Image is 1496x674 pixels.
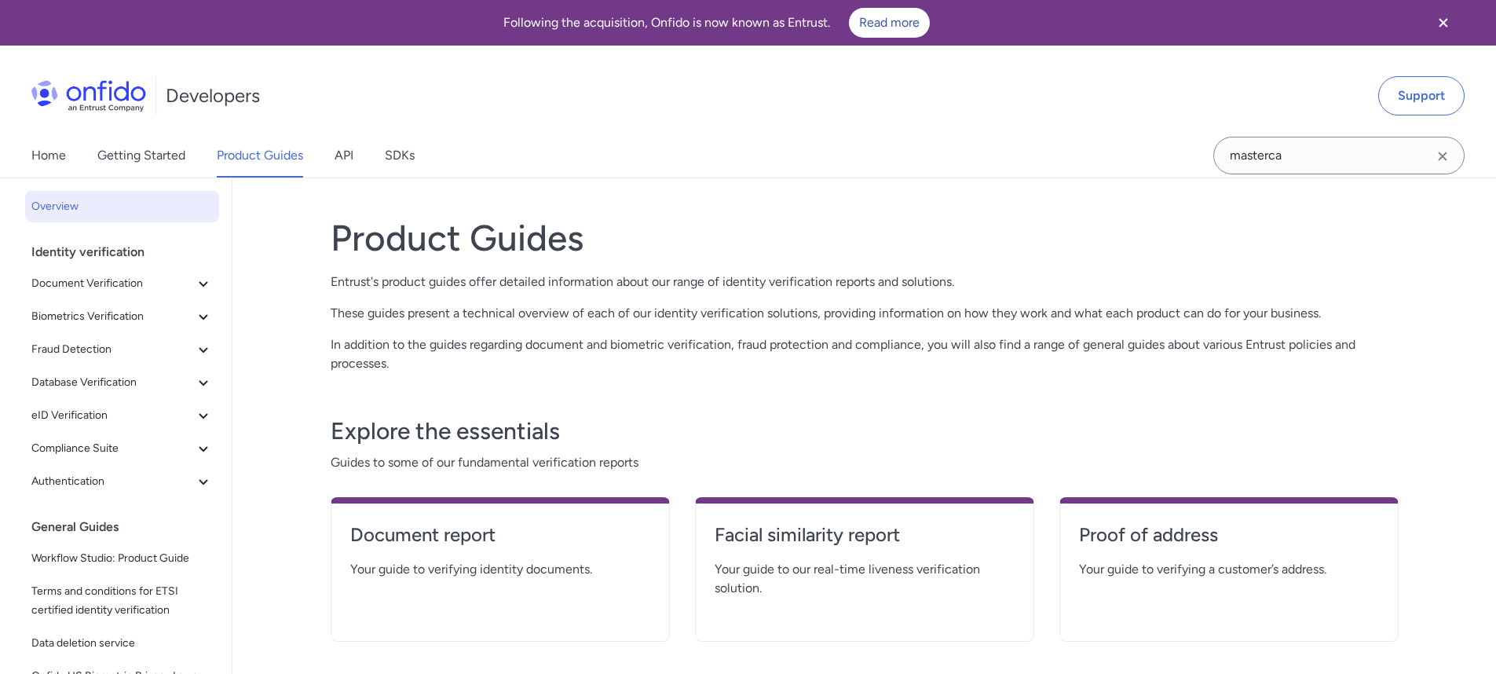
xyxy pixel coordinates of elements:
a: Workflow Studio: Product Guide [25,543,219,574]
a: Home [31,134,66,178]
button: Authentication [25,466,219,497]
h4: Facial similarity report [715,522,1015,548]
h4: Proof of address [1079,522,1379,548]
a: Read more [849,8,930,38]
span: Document Verification [31,274,194,293]
p: In addition to the guides regarding document and biometric verification, fraud protection and com... [331,335,1399,373]
p: These guides present a technical overview of each of our identity verification solutions, providi... [331,304,1399,323]
a: Facial similarity report [715,522,1015,560]
span: Fraud Detection [31,340,194,359]
input: Onfido search input field [1213,137,1465,174]
a: Proof of address [1079,522,1379,560]
h1: Product Guides [331,216,1399,260]
span: Database Verification [31,373,194,392]
button: Close banner [1414,3,1472,42]
p: Entrust's product guides offer detailed information about our range of identity verification repo... [331,273,1399,291]
button: Fraud Detection [25,334,219,365]
button: Database Verification [25,367,219,398]
a: Product Guides [217,134,303,178]
span: Terms and conditions for ETSI certified identity verification [31,582,213,620]
span: Authentication [31,472,194,491]
h4: Document report [350,522,650,548]
button: Document Verification [25,268,219,299]
button: Biometrics Verification [25,301,219,332]
span: Overview [31,197,213,216]
a: API [335,134,353,178]
span: Your guide to verifying a customer’s address. [1079,560,1379,579]
a: Overview [25,191,219,222]
span: Your guide to our real-time liveness verification solution. [715,560,1015,598]
a: Terms and conditions for ETSI certified identity verification [25,576,219,626]
div: Following the acquisition, Onfido is now known as Entrust. [19,8,1414,38]
span: eID Verification [31,406,194,425]
span: Biometrics Verification [31,307,194,326]
a: Support [1378,76,1465,115]
button: Compliance Suite [25,433,219,464]
span: Data deletion service [31,634,213,653]
span: Compliance Suite [31,439,194,458]
span: Guides to some of our fundamental verification reports [331,453,1399,472]
h3: Explore the essentials [331,416,1399,447]
img: Onfido Logo [31,80,146,112]
a: Getting Started [97,134,185,178]
div: General Guides [31,511,225,543]
div: Identity verification [31,236,225,268]
svg: Clear search field button [1433,147,1452,166]
a: SDKs [385,134,415,178]
h1: Developers [166,83,260,108]
span: Your guide to verifying identity documents. [350,560,650,579]
span: Workflow Studio: Product Guide [31,549,213,568]
a: Data deletion service [25,628,219,659]
svg: Close banner [1434,13,1453,32]
button: eID Verification [25,400,219,431]
a: Document report [350,522,650,560]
